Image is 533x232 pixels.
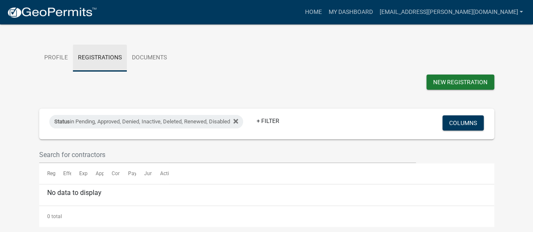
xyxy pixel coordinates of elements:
[73,45,127,72] a: Registrations
[376,4,526,20] a: [EMAIL_ADDRESS][PERSON_NAME][DOMAIN_NAME]
[39,184,494,205] div: No data to display
[426,75,494,90] button: New Registration
[55,163,71,184] datatable-header-cell: Effective Date
[39,146,416,163] input: Search for contractors
[144,171,171,176] span: Jurisdiction
[136,163,152,184] datatable-header-cell: Jurisdiction
[39,206,494,227] div: 0 total
[96,171,129,176] span: Approved Date
[88,163,104,184] datatable-header-cell: Approved Date
[301,4,325,20] a: Home
[442,115,484,131] button: Columns
[127,45,172,72] a: Documents
[120,163,136,184] datatable-header-cell: Payment Method
[112,171,148,176] span: Contractor Type
[63,171,94,176] span: Effective Date
[71,163,87,184] datatable-header-cell: Expiration Date
[152,163,168,184] datatable-header-cell: Actions
[49,115,243,128] div: in Pending, Approved, Denied, Inactive, Deleted, Renewed, Disabled
[426,75,494,92] wm-modal-confirm: New Contractor Registration
[47,171,86,176] span: Registration Date
[160,171,177,176] span: Actions
[54,118,70,125] span: Status
[250,113,286,128] a: + Filter
[39,45,73,72] a: Profile
[128,171,167,176] span: Payment Method
[104,163,120,184] datatable-header-cell: Contractor Type
[39,163,55,184] datatable-header-cell: Registration Date
[325,4,376,20] a: My Dashboard
[79,171,114,176] span: Expiration Date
